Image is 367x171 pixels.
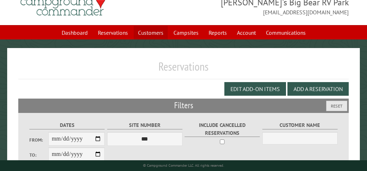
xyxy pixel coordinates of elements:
h1: Reservations [18,60,349,79]
a: Customers [134,26,168,39]
a: Dashboard [57,26,92,39]
small: © Campground Commander LLC. All rights reserved. [143,163,224,168]
button: Reset [326,101,347,111]
label: Customer Name [262,121,338,129]
button: Add a Reservation [287,82,349,96]
button: Edit Add-on Items [224,82,286,96]
label: From: [29,137,48,143]
label: Site Number [107,121,182,129]
a: Reports [204,26,231,39]
a: Campsites [169,26,203,39]
label: Include Cancelled Reservations [185,121,260,137]
a: Account [233,26,260,39]
a: Communications [262,26,310,39]
h2: Filters [18,99,349,112]
label: To: [29,152,48,158]
label: Dates [29,121,105,129]
a: Reservations [94,26,132,39]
